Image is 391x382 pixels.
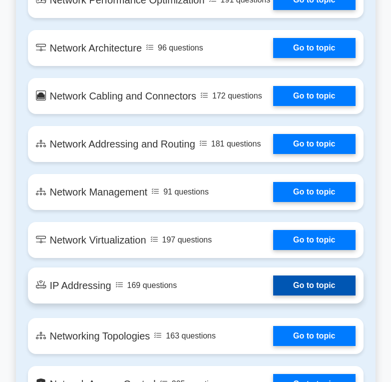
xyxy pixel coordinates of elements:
a: Go to topic [273,134,355,154]
a: Go to topic [273,182,355,202]
a: Go to topic [273,38,355,58]
a: Go to topic [273,326,355,346]
a: Go to topic [273,86,355,106]
a: Go to topic [273,230,355,250]
a: Go to topic [273,275,355,295]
